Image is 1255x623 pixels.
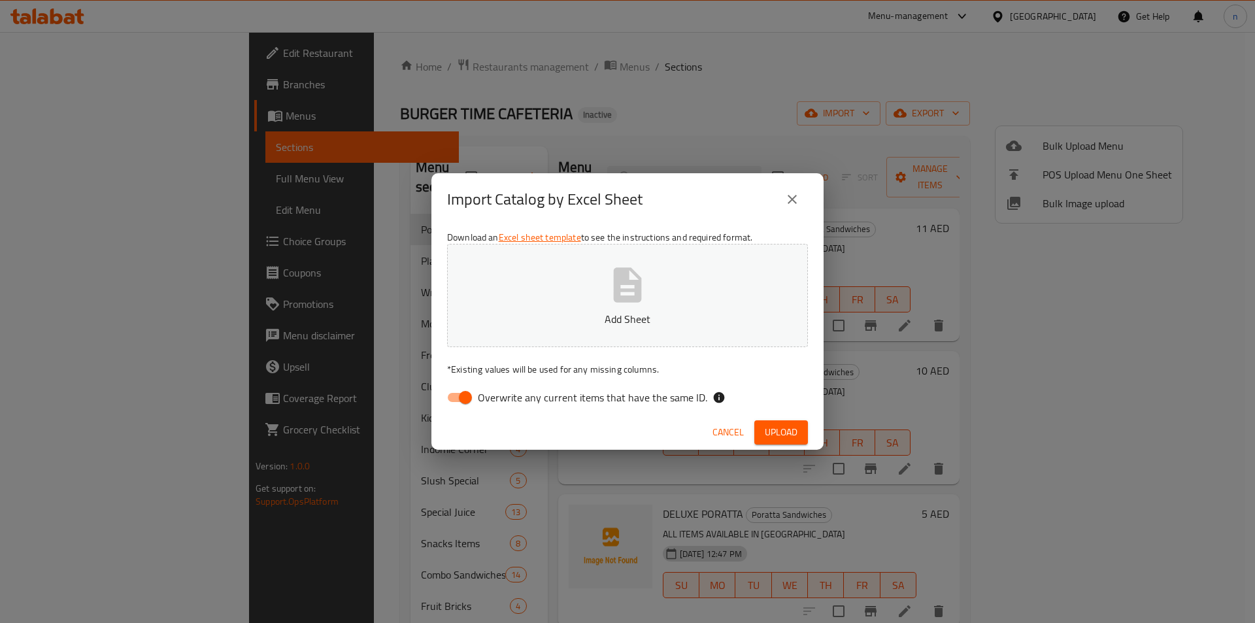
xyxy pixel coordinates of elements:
h2: Import Catalog by Excel Sheet [447,189,643,210]
button: Add Sheet [447,244,808,347]
svg: If the overwrite option isn't selected, then the items that match an existing ID will be ignored ... [712,391,726,404]
span: Upload [765,424,797,441]
button: close [777,184,808,215]
p: Add Sheet [467,311,788,327]
button: Cancel [707,420,749,445]
button: Upload [754,420,808,445]
div: Download an to see the instructions and required format. [431,226,824,415]
span: Cancel [712,424,744,441]
a: Excel sheet template [499,229,581,246]
p: Existing values will be used for any missing columns. [447,363,808,376]
span: Overwrite any current items that have the same ID. [478,390,707,405]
